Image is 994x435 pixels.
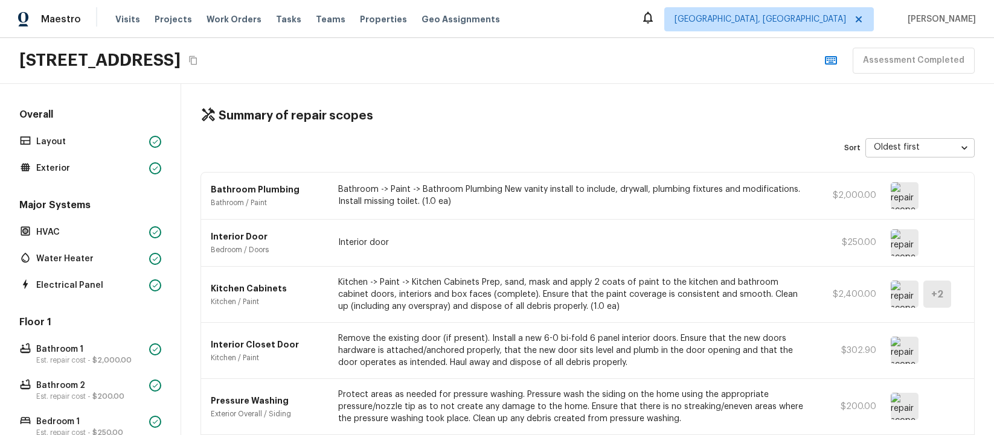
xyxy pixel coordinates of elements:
img: repair scope asset [891,337,919,364]
p: Layout [36,136,144,148]
p: Remove the existing door (if present). Install a new 6-0 bi-fold 6 panel interior doors. Ensure t... [338,332,807,369]
p: Exterior Overall / Siding [211,409,324,419]
h5: Floor 1 [17,316,164,331]
h4: Summary of repair scopes [219,108,373,124]
p: $2,400.00 [822,288,876,300]
p: Bedroom 1 [36,416,144,428]
span: Maestro [41,13,81,25]
span: Tasks [276,15,301,24]
p: Interior door [338,237,807,249]
img: repair scope asset [891,229,919,256]
p: Bedroom / Doors [211,245,324,255]
span: [PERSON_NAME] [903,13,976,25]
p: Bathroom / Paint [211,198,324,208]
img: repair scope asset [891,393,919,420]
span: [GEOGRAPHIC_DATA], [GEOGRAPHIC_DATA] [675,13,846,25]
h2: [STREET_ADDRESS] [19,49,181,71]
span: Properties [360,13,407,25]
p: Est. repair cost - [36,392,144,401]
p: $2,000.00 [822,189,876,202]
p: $302.90 [822,345,876,357]
p: Bathroom 1 [36,343,144,355]
span: Projects [155,13,192,25]
span: $200.00 [92,393,124,400]
span: Work Orders [207,13,261,25]
h5: Major Systems [17,198,164,214]
p: Bathroom -> Paint -> Bathroom Plumbing New vanity install to include, drywall, plumbing fixtures ... [338,183,807,208]
p: Kitchen -> Paint -> Kitchen Cabinets Prep, sand, mask and apply 2 coats of paint to the kitchen a... [338,276,807,313]
p: Protect areas as needed for pressure washing. Pressure wash the siding on the home using the appr... [338,389,807,425]
p: Electrical Panel [36,279,144,291]
p: Bathroom 2 [36,379,144,392]
span: Visits [115,13,140,25]
span: $2,000.00 [92,357,132,364]
p: Interior Door [211,230,324,243]
p: HVAC [36,226,144,238]
p: $250.00 [822,237,876,249]
img: repair scope asset [891,182,919,209]
img: repair scope asset [891,281,919,308]
p: Est. repair cost - [36,355,144,365]
p: Kitchen / Paint [211,353,324,363]
p: Bathroom Plumbing [211,183,324,195]
span: Geo Assignments [422,13,500,25]
p: Exterior [36,162,144,174]
div: Oldest first [865,132,975,164]
p: $200.00 [822,401,876,413]
p: Water Heater [36,253,144,265]
p: Kitchen Cabinets [211,282,324,294]
button: Copy Address [185,52,201,68]
p: Kitchen / Paint [211,297,324,306]
span: Teams [316,13,345,25]
p: Interior Closet Door [211,338,324,351]
h5: Overall [17,108,164,124]
p: Sort [844,143,861,153]
h5: + 2 [931,288,943,301]
p: Pressure Washing [211,395,324,407]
